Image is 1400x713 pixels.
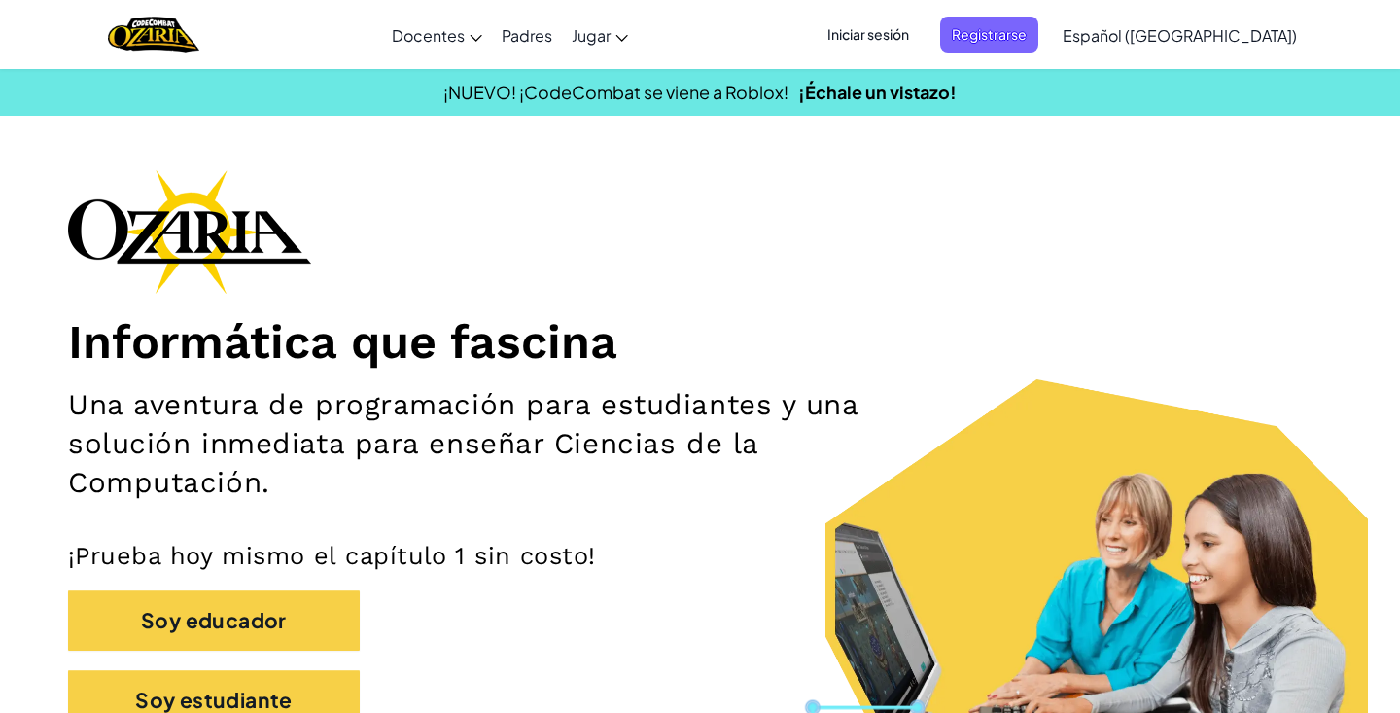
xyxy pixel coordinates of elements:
span: Jugar [572,25,611,46]
button: Soy educador [68,590,360,651]
a: Padres [492,9,562,61]
img: Home [108,15,198,54]
button: Registrarse [940,17,1038,53]
img: Ozaria branding logo [68,169,311,294]
h2: Una aventura de programación para estudiantes y una solución inmediata para enseñar Ciencias de l... [68,385,915,502]
a: Docentes [382,9,492,61]
a: Español ([GEOGRAPHIC_DATA]) [1053,9,1307,61]
button: Iniciar sesión [816,17,921,53]
span: Español ([GEOGRAPHIC_DATA]) [1063,25,1297,46]
h1: Informática que fascina [68,313,1332,371]
a: Ozaria by CodeCombat logo [108,15,198,54]
a: ¡Échale un vistazo! [798,81,957,103]
a: Jugar [562,9,638,61]
span: Docentes [392,25,465,46]
span: ¡NUEVO! ¡CodeCombat se viene a Roblox! [443,81,788,103]
p: ¡Prueba hoy mismo el capítulo 1 sin costo! [68,541,1332,572]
